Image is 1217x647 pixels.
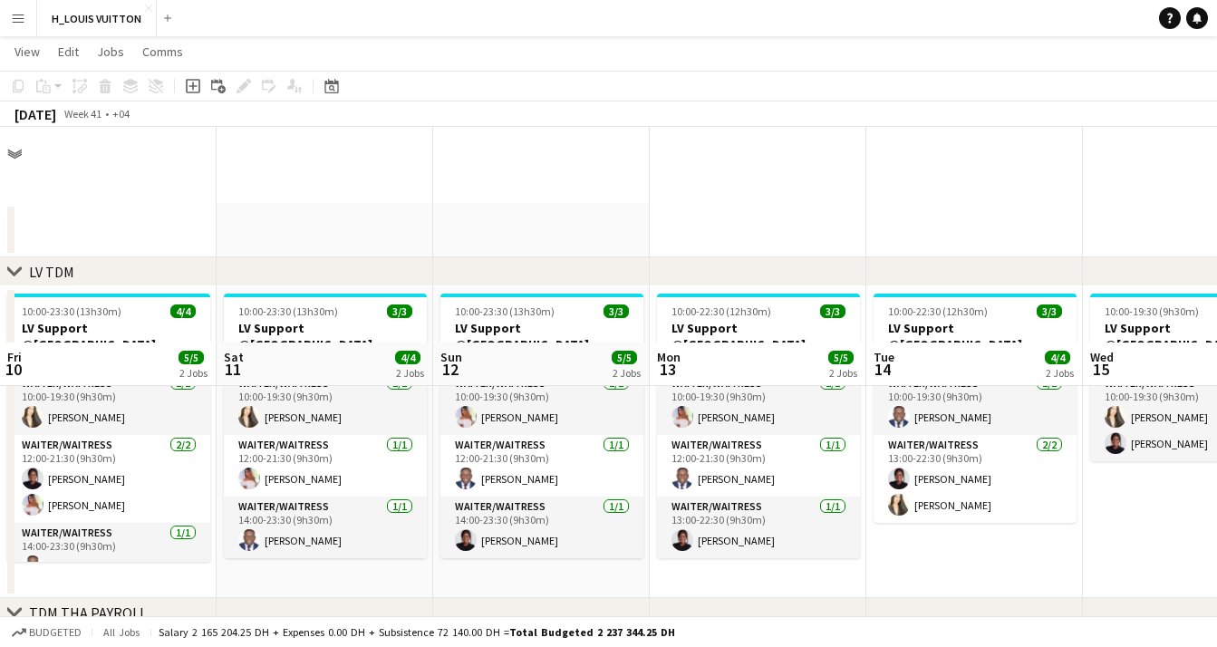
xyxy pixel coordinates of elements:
[7,435,210,523] app-card-role: Waiter/Waitress2/212:00-21:30 (9h30m)[PERSON_NAME][PERSON_NAME]
[612,351,637,364] span: 5/5
[224,320,427,352] h3: LV Support @[GEOGRAPHIC_DATA]
[874,349,894,365] span: Tue
[829,366,857,380] div: 2 Jobs
[440,497,643,558] app-card-role: Waiter/Waitress1/114:00-23:30 (9h30m)[PERSON_NAME]
[100,625,143,639] span: All jobs
[871,359,894,380] span: 14
[224,435,427,497] app-card-role: Waiter/Waitress1/112:00-21:30 (9h30m)[PERSON_NAME]
[112,107,130,121] div: +04
[654,359,681,380] span: 13
[7,40,47,63] a: View
[438,359,462,380] span: 12
[29,263,74,281] div: LV TDM
[7,523,210,584] app-card-role: Waiter/Waitress1/114:00-23:30 (9h30m)[PERSON_NAME]
[440,435,643,497] app-card-role: Waiter/Waitress1/112:00-21:30 (9h30m)[PERSON_NAME]
[1090,349,1114,365] span: Wed
[888,304,988,318] span: 10:00-22:30 (12h30m)
[874,320,1077,352] h3: LV Support @[GEOGRAPHIC_DATA]
[440,320,643,352] h3: LV Support @[GEOGRAPHIC_DATA]
[221,359,244,380] span: 11
[37,1,157,36] button: H_LOUIS VUITTON
[5,359,22,380] span: 10
[440,349,462,365] span: Sun
[671,304,771,318] span: 10:00-22:30 (12h30m)
[7,349,22,365] span: Fri
[179,351,204,364] span: 5/5
[657,435,860,497] app-card-role: Waiter/Waitress1/112:00-21:30 (9h30m)[PERSON_NAME]
[60,107,105,121] span: Week 41
[90,40,131,63] a: Jobs
[1105,304,1199,318] span: 10:00-19:30 (9h30m)
[1045,351,1070,364] span: 4/4
[224,497,427,558] app-card-role: Waiter/Waitress1/114:00-23:30 (9h30m)[PERSON_NAME]
[657,373,860,435] app-card-role: Waiter/Waitress1/110:00-19:30 (9h30m)[PERSON_NAME]
[657,294,860,558] app-job-card: 10:00-22:30 (12h30m)3/3LV Support @[GEOGRAPHIC_DATA] The [GEOGRAPHIC_DATA]3 RolesWaiter/Waitress1...
[509,625,675,639] span: Total Budgeted 2 237 344.25 DH
[1046,366,1074,380] div: 2 Jobs
[1087,359,1114,380] span: 15
[820,304,845,318] span: 3/3
[14,43,40,60] span: View
[874,435,1077,523] app-card-role: Waiter/Waitress2/213:00-22:30 (9h30m)[PERSON_NAME][PERSON_NAME]
[58,43,79,60] span: Edit
[51,40,86,63] a: Edit
[1037,304,1062,318] span: 3/3
[9,623,84,642] button: Budgeted
[7,320,210,352] h3: LV Support @[GEOGRAPHIC_DATA]
[657,349,681,365] span: Mon
[97,43,124,60] span: Jobs
[657,497,860,558] app-card-role: Waiter/Waitress1/113:00-22:30 (9h30m)[PERSON_NAME]
[224,349,244,365] span: Sat
[135,40,190,63] a: Comms
[238,304,338,318] span: 10:00-23:30 (13h30m)
[396,366,424,380] div: 2 Jobs
[874,373,1077,435] app-card-role: Waiter/Waitress1/110:00-19:30 (9h30m)[PERSON_NAME]
[395,351,420,364] span: 4/4
[29,626,82,639] span: Budgeted
[455,304,555,318] span: 10:00-23:30 (13h30m)
[22,304,121,318] span: 10:00-23:30 (13h30m)
[179,366,208,380] div: 2 Jobs
[29,604,147,622] div: TDM THA PAYROLL
[7,294,210,562] app-job-card: 10:00-23:30 (13h30m)4/4LV Support @[GEOGRAPHIC_DATA] The [GEOGRAPHIC_DATA]3 RolesWaiter/Waitress1...
[440,294,643,558] app-job-card: 10:00-23:30 (13h30m)3/3LV Support @[GEOGRAPHIC_DATA] The [GEOGRAPHIC_DATA]3 RolesWaiter/Waitress1...
[874,294,1077,523] app-job-card: 10:00-22:30 (12h30m)3/3LV Support @[GEOGRAPHIC_DATA] The [GEOGRAPHIC_DATA]2 RolesWaiter/Waitress1...
[604,304,629,318] span: 3/3
[613,366,641,380] div: 2 Jobs
[7,373,210,435] app-card-role: Waiter/Waitress1/110:00-19:30 (9h30m)[PERSON_NAME]
[440,373,643,435] app-card-role: Waiter/Waitress1/110:00-19:30 (9h30m)[PERSON_NAME]
[14,105,56,123] div: [DATE]
[828,351,854,364] span: 5/5
[224,294,427,558] app-job-card: 10:00-23:30 (13h30m)3/3LV Support @[GEOGRAPHIC_DATA] The [GEOGRAPHIC_DATA]3 RolesWaiter/Waitress1...
[224,373,427,435] app-card-role: Waiter/Waitress1/110:00-19:30 (9h30m)[PERSON_NAME]
[657,320,860,352] h3: LV Support @[GEOGRAPHIC_DATA]
[170,304,196,318] span: 4/4
[142,43,183,60] span: Comms
[387,304,412,318] span: 3/3
[159,625,675,639] div: Salary 2 165 204.25 DH + Expenses 0.00 DH + Subsistence 72 140.00 DH =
